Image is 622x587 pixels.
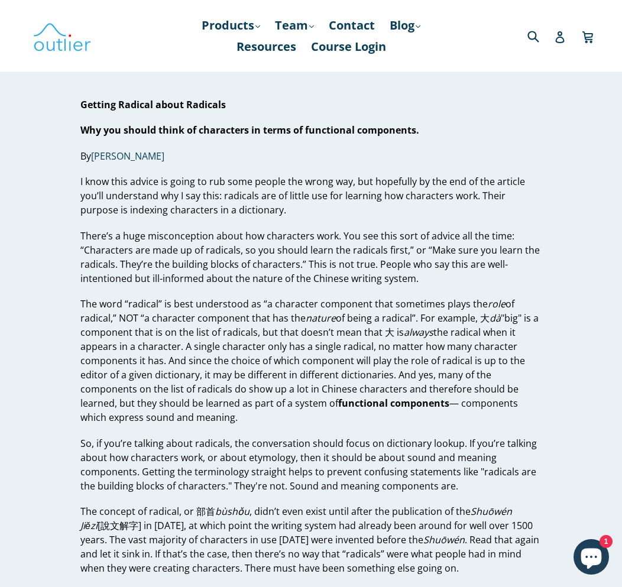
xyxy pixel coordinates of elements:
[384,15,426,36] a: Blog
[80,98,226,111] strong: Getting Radical about Radicals
[215,505,250,518] em: bùshǒu
[488,297,506,310] em: role
[80,124,419,137] strong: Why you should think of characters in terms of functional components.
[423,533,465,546] em: Shuōwén
[80,504,542,575] p: The concept of radical, or 部首 , didn’t even exist until after the publication of the [說文解字] in [D...
[80,505,512,532] em: Shuōwén Jiězì
[323,15,381,36] a: Contact
[269,15,320,36] a: Team
[231,36,302,57] a: Resources
[80,149,542,163] p: By
[305,36,392,57] a: Course Login
[404,326,433,339] em: always
[91,150,164,163] a: [PERSON_NAME]
[196,15,266,36] a: Products
[524,24,557,48] input: Search
[80,297,542,424] p: The word “radical” is best understood as “a character component that sometimes plays the of radic...
[338,397,449,410] strong: functional components
[33,19,92,53] img: Outlier Linguistics
[306,312,336,325] em: nature
[80,174,542,217] p: I know this advice is going to rub some people the wrong way, but hopefully by the end of the art...
[80,436,542,493] p: So, if you’re talking about radicals, the conversation should focus on dictionary lookup. If you’...
[490,312,501,325] em: dà
[570,539,613,578] inbox-online-store-chat: Shopify online store chat
[80,229,542,286] p: There’s a huge misconception about how characters work. You see this sort of advice all the time:...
